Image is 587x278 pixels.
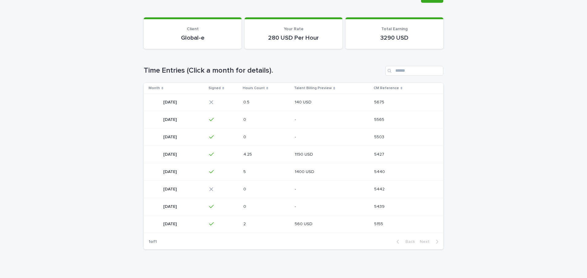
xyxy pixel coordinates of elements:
p: 5440 [374,168,386,175]
p: 0 [243,186,247,192]
p: - [295,186,297,192]
p: 0 [243,116,247,122]
p: Global-e [151,34,234,42]
p: Month [149,85,160,92]
tr: [DATE][DATE] 00 -- 55035503 [144,128,443,146]
p: 0.5 [243,99,251,105]
tr: [DATE][DATE] 4.254.25 1190 USD1190 USD 54275427 [144,146,443,163]
p: [DATE] [163,133,178,140]
p: 5565 [374,116,386,122]
p: 3290 USD [353,34,436,42]
span: Total Earning [381,27,408,31]
p: 4.25 [243,151,253,157]
button: Back [392,239,417,244]
p: Talent Billing Preview [294,85,332,92]
p: [DATE] [163,151,178,157]
tr: [DATE][DATE] 55 1400 USD1400 USD 54405440 [144,163,443,180]
p: - [295,116,297,122]
p: 1400 USD [295,168,316,175]
p: 0 [243,133,247,140]
p: 2 [243,220,247,227]
p: 560 USD [295,220,314,227]
p: 280 USD Per Hour [252,34,335,42]
tr: [DATE][DATE] 00 -- 54395439 [144,198,443,215]
p: 5442 [374,186,386,192]
p: 5427 [374,151,386,157]
tr: [DATE][DATE] 00 -- 54425442 [144,180,443,198]
p: [DATE] [163,186,178,192]
p: 140 USD [295,99,313,105]
h1: Time Entries (Click a month for details). [144,66,383,75]
span: Back [402,240,415,244]
p: - [295,133,297,140]
p: 5439 [374,203,386,209]
p: 0 [243,203,247,209]
p: 5155 [374,220,384,227]
p: 5675 [374,99,386,105]
p: [DATE] [163,220,178,227]
tr: [DATE][DATE] 0.50.5 140 USD140 USD 56755675 [144,93,443,111]
p: CM Reference [374,85,399,92]
span: Your Rate [284,27,304,31]
p: 5503 [374,133,386,140]
p: - [295,203,297,209]
p: Hours Count [243,85,265,92]
p: Signed [209,85,221,92]
input: Search [385,66,443,76]
button: Next [417,239,443,244]
p: 5 [243,168,247,175]
span: Client [187,27,199,31]
p: 1190 USD [295,151,314,157]
p: [DATE] [163,168,178,175]
tr: [DATE][DATE] 00 -- 55655565 [144,111,443,128]
p: 1 of 1 [144,234,162,249]
span: Next [420,240,433,244]
p: [DATE] [163,116,178,122]
p: [DATE] [163,99,178,105]
tr: [DATE][DATE] 22 560 USD560 USD 51555155 [144,215,443,233]
p: [DATE] [163,203,178,209]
